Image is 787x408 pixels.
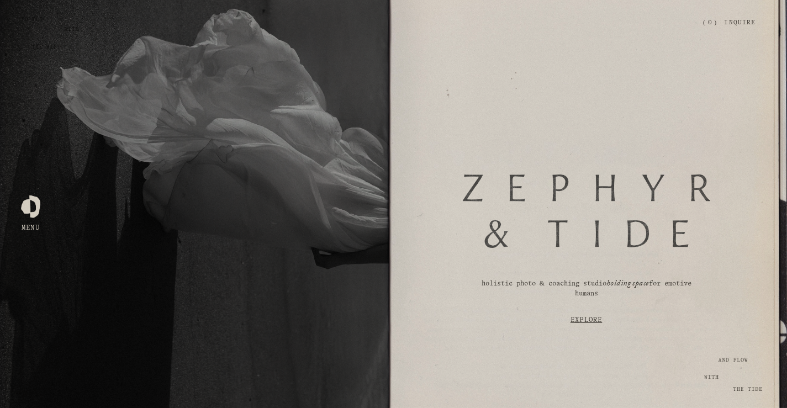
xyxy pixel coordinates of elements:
[606,278,649,291] em: holding space
[421,305,752,336] a: Explore
[708,20,712,25] span: 0
[703,20,705,25] span: (
[715,20,717,25] span: )
[724,13,756,33] a: Inquire
[703,19,716,27] a: 0 items in cart
[476,279,696,299] p: holistic photo & coaching studio for emotive humans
